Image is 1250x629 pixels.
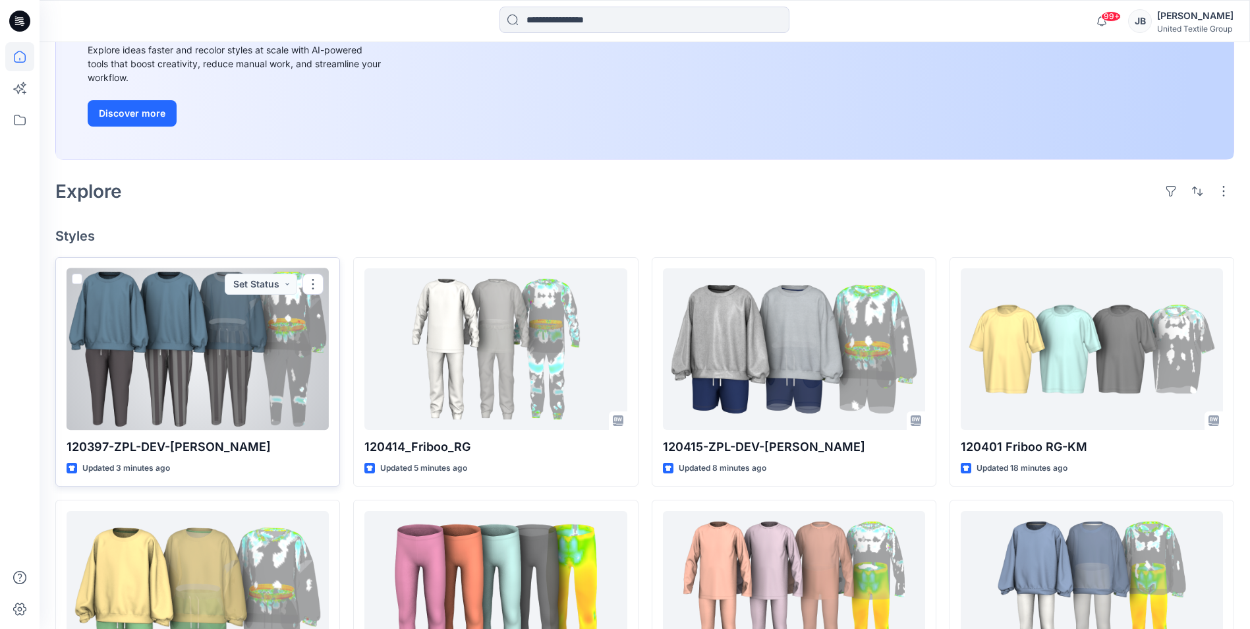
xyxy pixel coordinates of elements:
[380,462,467,475] p: Updated 5 minutes ago
[88,100,384,127] a: Discover more
[364,268,627,430] a: 120414_Friboo_RG
[88,43,384,84] div: Explore ideas faster and recolor styles at scale with AI-powered tools that boost creativity, red...
[55,181,122,202] h2: Explore
[663,438,925,456] p: 120415-ZPL-DEV-[PERSON_NAME]
[88,100,177,127] button: Discover more
[1157,24,1234,34] div: United Textile Group
[663,268,925,430] a: 120415-ZPL-DEV-RG-JB
[1157,8,1234,24] div: [PERSON_NAME]
[961,438,1223,456] p: 120401 Friboo RG-KM
[1128,9,1152,33] div: JB
[977,462,1067,475] p: Updated 18 minutes ago
[67,438,329,456] p: 120397-ZPL-DEV-[PERSON_NAME]
[961,268,1223,430] a: 120401 Friboo RG-KM
[67,268,329,430] a: 120397-ZPL-DEV-RG-JB
[679,462,766,475] p: Updated 8 minutes ago
[55,228,1234,244] h4: Styles
[364,438,627,456] p: 120414_Friboo_RG
[1101,11,1121,22] span: 99+
[82,462,170,475] p: Updated 3 minutes ago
